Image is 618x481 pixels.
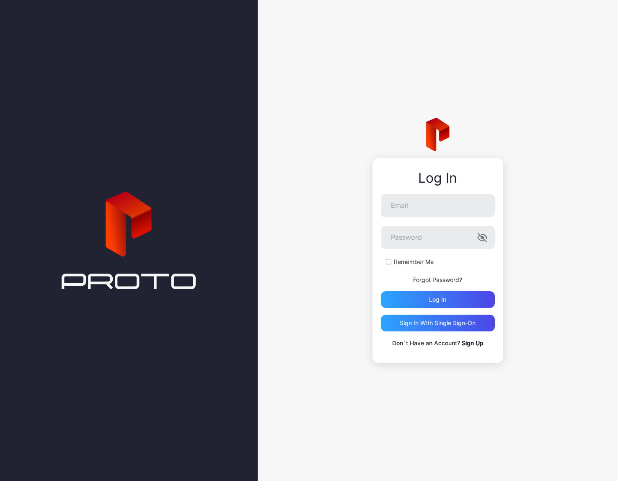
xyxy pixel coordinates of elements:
[381,194,495,217] input: Email
[381,338,495,348] p: Don`t Have an Account?
[429,296,446,303] div: Log in
[381,315,495,331] button: Sign in With Single Sign-On
[477,233,487,243] button: Password
[381,226,495,249] input: Password
[394,258,434,266] label: Remember Me
[381,171,495,186] div: Log In
[381,291,495,308] button: Log in
[462,339,484,347] a: Sign Up
[413,276,462,283] a: Forgot Password?
[400,320,476,326] div: Sign in With Single Sign-On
